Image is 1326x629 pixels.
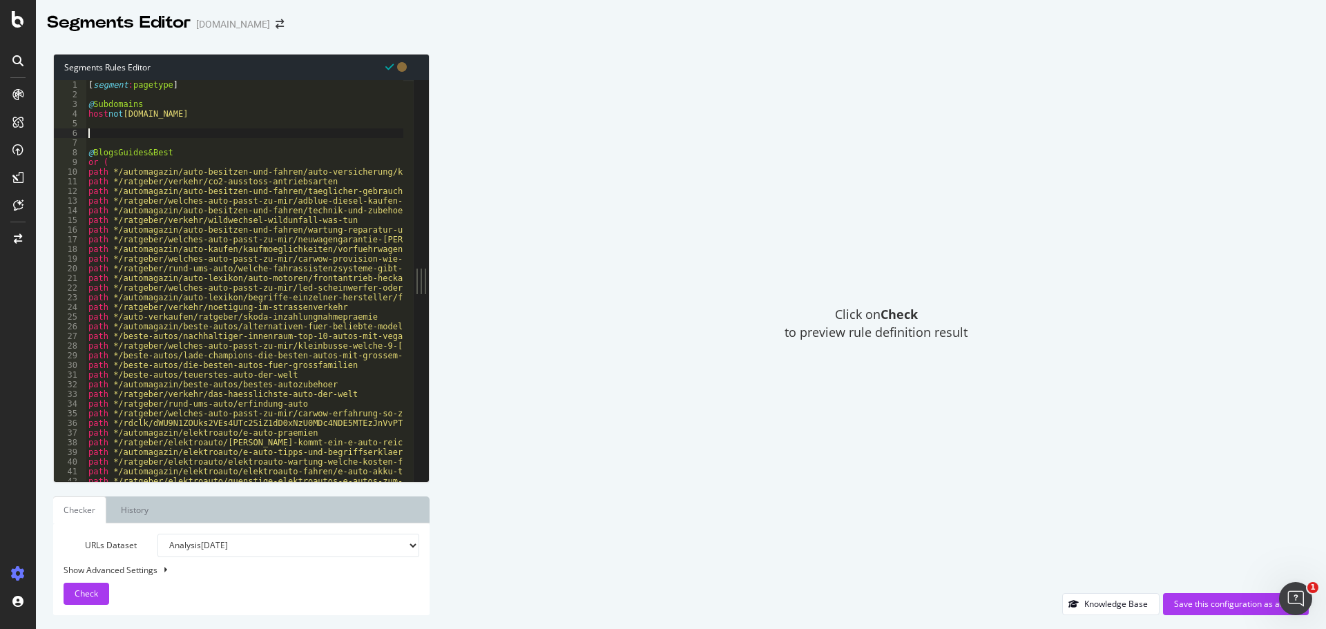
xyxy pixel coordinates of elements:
div: 28 [54,341,86,351]
div: 14 [54,206,86,215]
a: Checker [53,496,106,523]
div: 21 [54,273,86,283]
div: 41 [54,467,86,476]
div: Segments Rules Editor [54,55,429,80]
span: 1 [1307,582,1318,593]
span: Click on to preview rule definition result [785,306,968,341]
div: 5 [54,119,86,128]
div: 30 [54,360,86,370]
a: History [110,496,160,523]
div: 1 [54,80,86,90]
button: Check [64,583,109,605]
span: You have unsaved modifications [397,60,407,73]
div: 17 [54,235,86,244]
div: 23 [54,293,86,302]
div: 33 [54,389,86,399]
div: 24 [54,302,86,312]
div: 6 [54,128,86,138]
div: 8 [54,148,86,157]
div: 31 [54,370,86,380]
div: 38 [54,438,86,447]
strong: Check [881,306,918,322]
div: 12 [54,186,86,196]
div: 26 [54,322,86,331]
div: Show Advanced Settings [53,564,409,576]
div: 2 [54,90,86,99]
span: Syntax is valid [385,60,394,73]
div: 9 [54,157,86,167]
iframe: Intercom live chat [1279,582,1312,615]
label: URLs Dataset [53,534,147,557]
div: 13 [54,196,86,206]
button: Save this configuration as active [1163,593,1309,615]
div: Knowledge Base [1084,598,1148,610]
div: 29 [54,351,86,360]
div: 4 [54,109,86,119]
div: 34 [54,399,86,409]
div: 37 [54,428,86,438]
span: Check [75,588,98,599]
div: 25 [54,312,86,322]
div: 7 [54,138,86,148]
div: 32 [54,380,86,389]
div: 3 [54,99,86,109]
div: 10 [54,167,86,177]
div: Segments Editor [47,11,191,35]
div: 20 [54,264,86,273]
div: [DOMAIN_NAME] [196,17,270,31]
div: 35 [54,409,86,418]
div: 11 [54,177,86,186]
div: 22 [54,283,86,293]
a: Knowledge Base [1062,598,1160,610]
div: 36 [54,418,86,428]
div: 19 [54,254,86,264]
div: 15 [54,215,86,225]
div: Save this configuration as active [1174,598,1298,610]
div: 40 [54,457,86,467]
div: 27 [54,331,86,341]
div: 16 [54,225,86,235]
div: 42 [54,476,86,486]
div: 39 [54,447,86,457]
button: Knowledge Base [1062,593,1160,615]
div: 18 [54,244,86,254]
div: arrow-right-arrow-left [276,19,284,29]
